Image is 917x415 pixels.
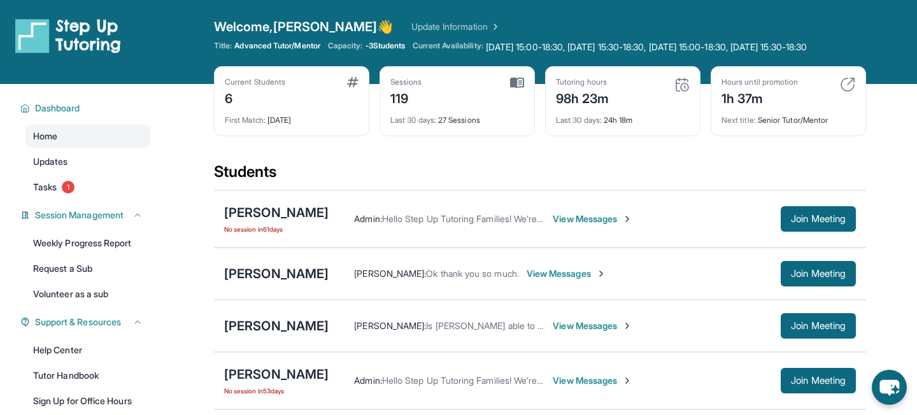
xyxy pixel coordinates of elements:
[791,270,846,278] span: Join Meeting
[25,364,150,387] a: Tutor Handbook
[781,261,856,286] button: Join Meeting
[840,77,855,92] img: card
[62,181,75,193] span: 1
[25,283,150,306] a: Volunteer as a sub
[354,213,381,224] span: Admin :
[224,365,329,383] div: [PERSON_NAME]
[510,77,524,88] img: card
[354,320,426,331] span: [PERSON_NAME] :
[328,41,363,51] span: Capacity:
[622,376,632,386] img: Chevron-Right
[25,339,150,362] a: Help Center
[556,115,602,125] span: Last 30 days :
[234,41,320,51] span: Advanced Tutor/Mentor
[25,390,150,412] a: Sign Up for Office Hours
[411,20,501,33] a: Update Information
[556,77,609,87] div: Tutoring hours
[224,317,329,335] div: [PERSON_NAME]
[872,370,907,405] button: chat-button
[390,115,436,125] span: Last 30 days :
[214,162,866,190] div: Students
[366,41,406,51] span: -3 Students
[30,102,143,115] button: Dashboard
[781,206,856,232] button: Join Meeting
[556,108,690,125] div: 24h 18m
[225,108,359,125] div: [DATE]
[225,115,266,125] span: First Match :
[553,320,632,332] span: View Messages
[35,209,124,222] span: Session Management
[225,77,285,87] div: Current Students
[390,108,524,125] div: 27 Sessions
[674,77,690,92] img: card
[622,321,632,331] img: Chevron-Right
[722,77,798,87] div: Hours until promotion
[214,18,394,36] span: Welcome, [PERSON_NAME] 👋
[390,77,422,87] div: Sessions
[486,41,807,53] span: [DATE] 15:00-18:30, [DATE] 15:30-18:30, [DATE] 15:00-18:30, [DATE] 15:30-18:30
[722,108,855,125] div: Senior Tutor/Mentor
[33,130,57,143] span: Home
[30,209,143,222] button: Session Management
[553,213,632,225] span: View Messages
[791,215,846,223] span: Join Meeting
[426,320,556,331] span: Is [PERSON_NAME] able to join?
[781,313,856,339] button: Join Meeting
[214,41,232,51] span: Title:
[622,214,632,224] img: Chevron-Right
[25,125,150,148] a: Home
[224,386,329,396] span: No session in 53 days
[35,102,80,115] span: Dashboard
[596,269,606,279] img: Chevron-Right
[347,77,359,87] img: card
[426,268,518,279] span: Ok thank you so much.
[224,265,329,283] div: [PERSON_NAME]
[25,150,150,173] a: Updates
[390,87,422,108] div: 119
[225,87,285,108] div: 6
[553,374,632,387] span: View Messages
[33,155,68,168] span: Updates
[354,268,426,279] span: [PERSON_NAME] :
[527,267,606,280] span: View Messages
[781,368,856,393] button: Join Meeting
[25,176,150,199] a: Tasks1
[791,322,846,330] span: Join Meeting
[35,316,121,328] span: Support & Resources
[15,18,121,53] img: logo
[25,257,150,280] a: Request a Sub
[488,20,501,33] img: Chevron Right
[791,377,846,384] span: Join Meeting
[722,87,798,108] div: 1h 37m
[33,181,57,193] span: Tasks
[722,115,756,125] span: Next title :
[224,204,329,222] div: [PERSON_NAME]
[556,87,609,108] div: 98h 23m
[413,41,483,53] span: Current Availability:
[25,232,150,255] a: Weekly Progress Report
[354,375,381,386] span: Admin :
[30,316,143,328] button: Support & Resources
[224,224,329,234] span: No session in 61 days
